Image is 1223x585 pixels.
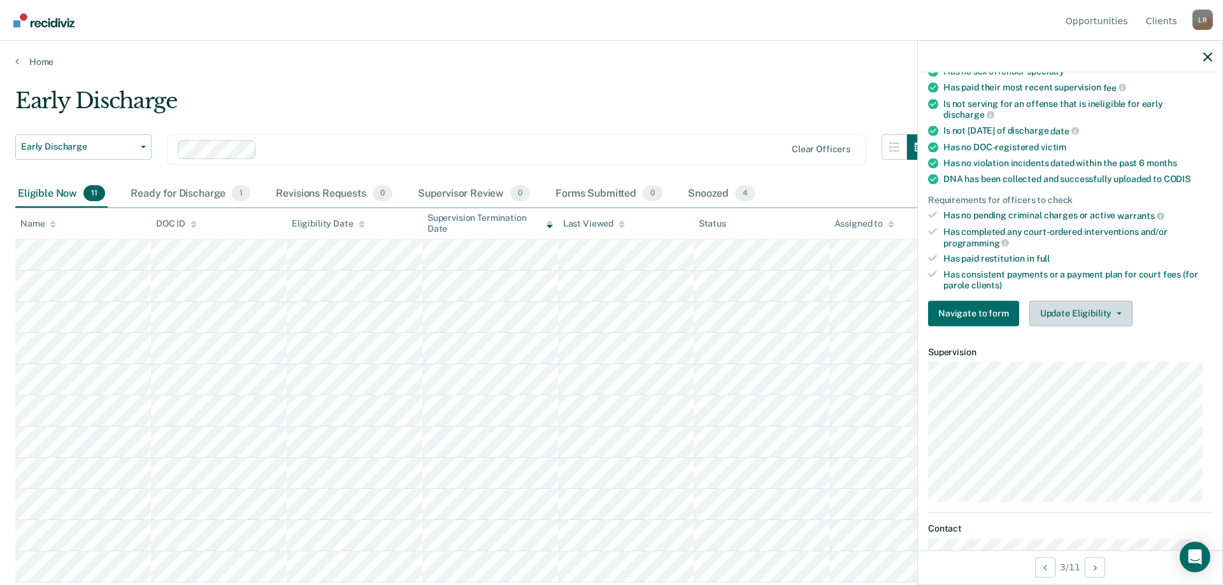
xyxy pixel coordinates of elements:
span: months [1147,157,1177,167]
span: 0 [510,185,530,202]
button: Update Eligibility [1029,300,1133,326]
div: Supervision Termination Date [427,213,553,234]
button: Navigate to form [928,300,1019,326]
div: Supervisor Review [415,180,533,208]
div: Has no violation incidents dated within the past 6 [943,157,1212,168]
div: Name [20,218,56,229]
span: 0 [643,185,662,202]
dt: Contact [928,523,1212,534]
div: Early Discharge [15,88,933,124]
div: Is not [DATE] of discharge [943,125,1212,136]
div: Has no DOC-registered [943,141,1212,152]
div: Has paid restitution in [943,253,1212,264]
span: 0 [373,185,392,202]
div: Requirements for officers to check [928,194,1212,205]
div: Status [699,218,726,229]
span: 4 [735,185,755,202]
div: L R [1192,10,1213,30]
div: 3 / 11 [918,550,1222,584]
div: Has paid their most recent supervision [943,81,1212,93]
dt: Supervision [928,346,1212,357]
a: Navigate to form link [928,300,1024,326]
button: Profile dropdown button [1192,10,1213,30]
div: Has no pending criminal charges or active [943,210,1212,222]
div: Clear officers [792,144,850,155]
span: full [1036,253,1050,264]
div: Has consistent payments or a payment plan for court fees (for parole [943,269,1212,291]
span: CODIS [1164,173,1191,183]
div: DOC ID [156,218,197,229]
div: DNA has been collected and successfully uploaded to [943,173,1212,184]
span: date [1050,125,1078,136]
span: warrants [1117,211,1164,221]
button: Previous Opportunity [1035,557,1055,577]
div: Forms Submitted [553,180,665,208]
span: clients) [971,279,1002,290]
span: 1 [232,185,250,202]
span: victim [1041,141,1066,152]
img: Recidiviz [13,13,75,27]
span: 11 [83,185,105,202]
button: Next Opportunity [1085,557,1105,577]
div: Eligible Now [15,180,108,208]
a: Home [15,56,1208,67]
div: Open Intercom Messenger [1180,542,1210,572]
div: Assigned to [834,218,894,229]
div: Eligibility Date [292,218,365,229]
span: discharge [943,109,994,120]
div: Has completed any court-ordered interventions and/or [943,226,1212,248]
span: programming [943,237,1009,248]
div: Snoozed [685,180,758,208]
div: Revisions Requests [273,180,394,208]
div: Ready for Discharge [128,180,253,208]
div: Last Viewed [563,218,625,229]
span: fee [1103,82,1126,92]
span: Early Discharge [21,141,136,152]
div: Is not serving for an offense that is ineligible for early [943,98,1212,120]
